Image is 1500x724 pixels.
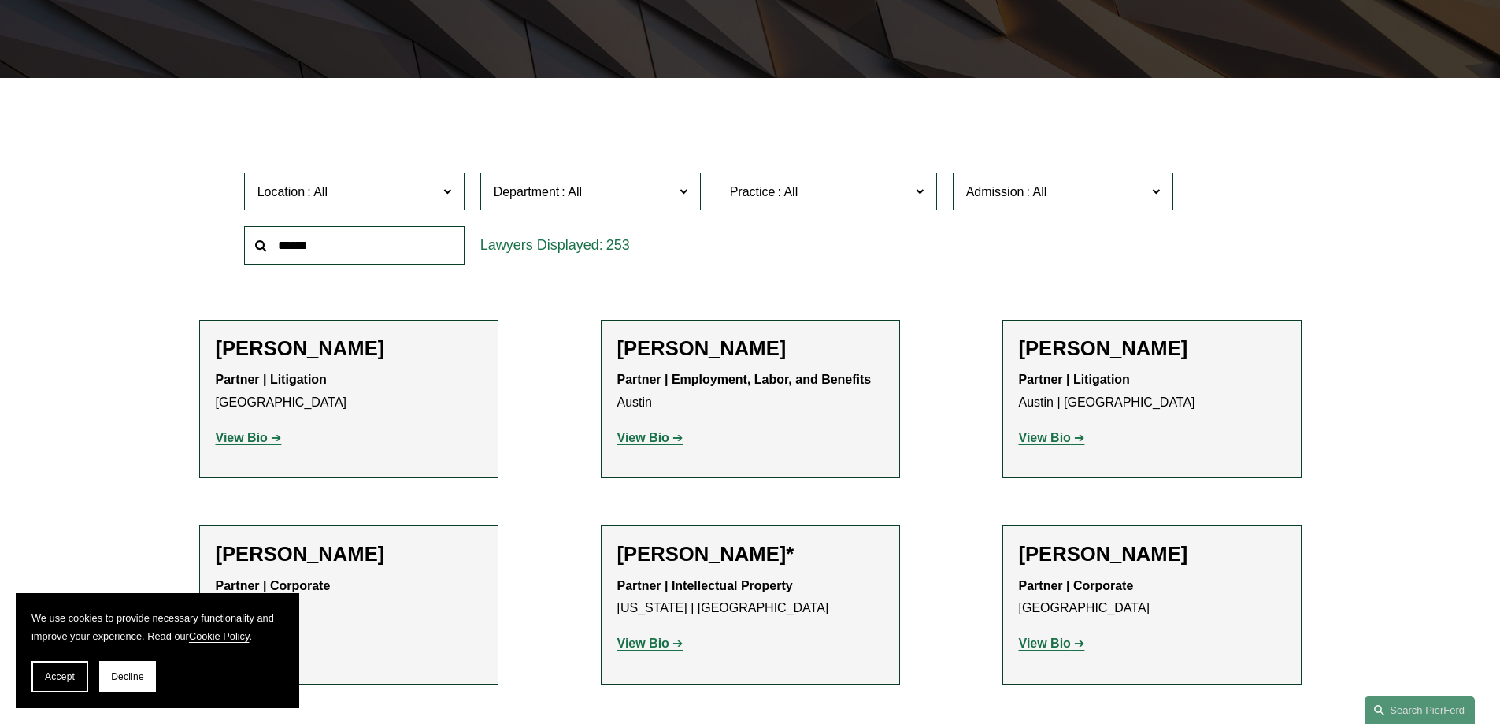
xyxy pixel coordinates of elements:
[617,542,883,566] h2: [PERSON_NAME]*
[257,185,306,199] span: Location
[216,431,268,444] strong: View Bio
[216,373,327,386] strong: Partner | Litigation
[1019,637,1085,650] a: View Bio
[1019,373,1130,386] strong: Partner | Litigation
[99,661,156,692] button: Decline
[216,431,282,444] a: View Bio
[189,630,250,642] a: Cookie Policy
[45,671,75,682] span: Accept
[1019,579,1134,592] strong: Partner | Corporate
[1365,696,1475,724] a: Search this site
[31,609,283,645] p: We use cookies to provide necessary functionality and improve your experience. Read our .
[216,542,482,566] h2: [PERSON_NAME]
[16,593,299,708] section: Cookie banner
[617,637,669,650] strong: View Bio
[31,661,88,692] button: Accept
[1019,431,1085,444] a: View Bio
[1019,369,1285,414] p: Austin | [GEOGRAPHIC_DATA]
[216,336,482,361] h2: [PERSON_NAME]
[730,185,776,199] span: Practice
[617,575,883,621] p: [US_STATE] | [GEOGRAPHIC_DATA]
[606,237,630,253] span: 253
[966,185,1024,199] span: Admission
[1019,431,1071,444] strong: View Bio
[617,431,683,444] a: View Bio
[216,369,482,414] p: [GEOGRAPHIC_DATA]
[111,671,144,682] span: Decline
[1019,575,1285,621] p: [GEOGRAPHIC_DATA]
[617,373,872,386] strong: Partner | Employment, Labor, and Benefits
[617,637,683,650] a: View Bio
[617,336,883,361] h2: [PERSON_NAME]
[617,431,669,444] strong: View Bio
[494,185,560,199] span: Department
[1019,542,1285,566] h2: [PERSON_NAME]
[216,579,331,592] strong: Partner | Corporate
[617,369,883,414] p: Austin
[216,575,482,621] p: [US_STATE]
[1019,336,1285,361] h2: [PERSON_NAME]
[617,579,793,592] strong: Partner | Intellectual Property
[1019,637,1071,650] strong: View Bio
